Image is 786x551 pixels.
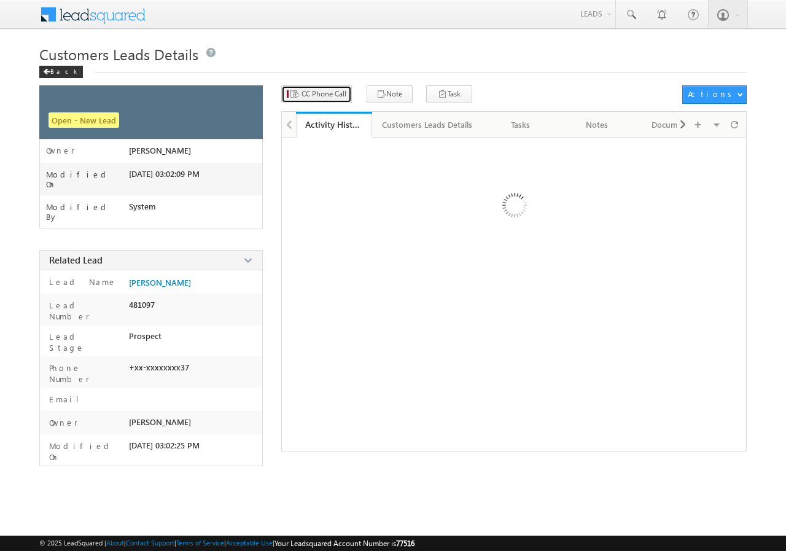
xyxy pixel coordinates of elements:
span: Your Leadsquared Account Number is [274,539,414,548]
label: Modified On [46,170,129,189]
label: Modified On [46,440,123,463]
li: Activity History [296,112,372,136]
span: [DATE] 03:02:25 PM [129,440,200,450]
span: Prospect [129,331,161,341]
button: CC Phone Call [281,85,352,103]
div: Tasks [493,117,548,132]
span: Open - New Lead [49,112,119,128]
label: Lead Name [46,276,117,287]
a: Terms of Service [176,539,224,547]
span: 77516 [396,539,414,548]
a: About [106,539,124,547]
div: Activity History [305,119,363,130]
span: +xx-xxxxxxxx37 [129,362,189,372]
a: Activity History [296,112,372,138]
div: Back [39,66,83,78]
button: Actions [682,85,747,104]
a: [PERSON_NAME] [129,278,191,287]
a: Contact Support [126,539,174,547]
a: Acceptable Use [226,539,273,547]
label: Modified By [46,202,129,222]
div: Notes [569,117,625,132]
span: 481097 [129,300,155,310]
a: Notes [559,112,636,138]
label: Lead Stage [46,331,123,353]
span: © 2025 LeadSquared | | | | | [39,537,414,549]
span: CC Phone Call [302,88,346,100]
a: Documents [636,112,712,138]
label: Owner [46,417,78,428]
img: Loading ... [450,144,577,271]
label: Phone Number [46,362,123,385]
button: Note [367,85,413,103]
span: [DATE] 03:02:09 PM [129,169,200,179]
button: Task [426,85,472,103]
span: Customers Leads Details [39,44,198,64]
span: [PERSON_NAME] [129,146,191,155]
span: [PERSON_NAME] [129,417,191,427]
div: Documents [645,117,701,132]
label: Lead Number [46,300,123,322]
span: Related Lead [49,254,103,266]
a: Tasks [483,112,559,138]
a: Customers Leads Details [372,112,483,138]
label: Owner [46,146,75,155]
span: System [129,201,156,211]
label: Email [46,394,88,405]
div: Actions [688,88,736,100]
div: Customers Leads Details [382,117,472,132]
